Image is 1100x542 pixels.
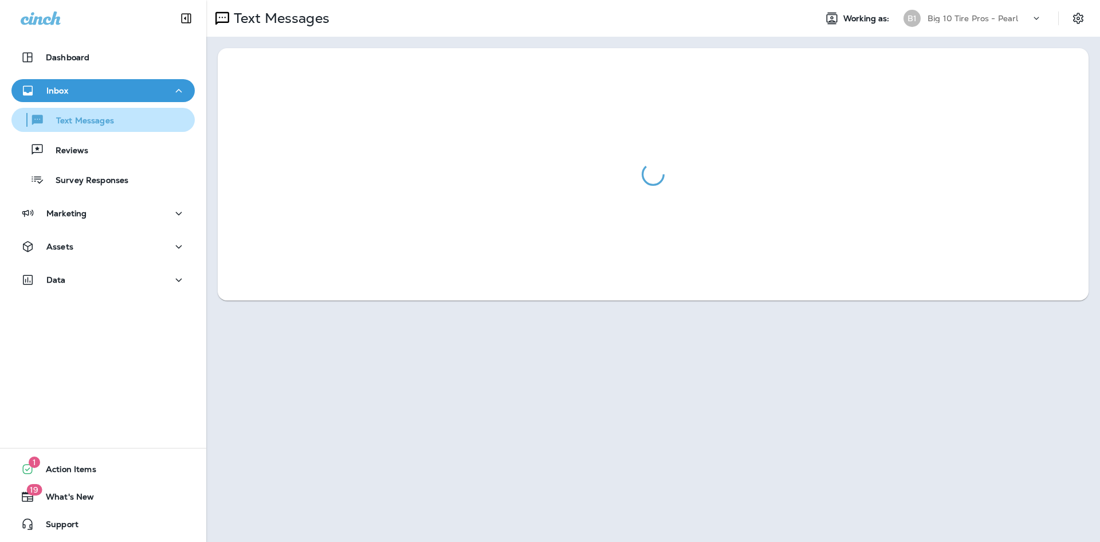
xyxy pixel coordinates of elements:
[11,458,195,481] button: 1Action Items
[11,268,195,291] button: Data
[170,7,202,30] button: Collapse Sidebar
[11,138,195,162] button: Reviews
[1068,8,1089,29] button: Settings
[34,465,96,478] span: Action Items
[11,167,195,192] button: Survey Responses
[46,53,89,62] p: Dashboard
[26,484,42,496] span: 19
[34,520,78,533] span: Support
[11,108,195,132] button: Text Messages
[46,209,87,218] p: Marketing
[46,242,73,251] p: Assets
[11,46,195,69] button: Dashboard
[11,485,195,508] button: 19What's New
[34,492,94,506] span: What's New
[46,275,66,284] p: Data
[843,14,892,24] span: Working as:
[44,146,88,157] p: Reviews
[11,79,195,102] button: Inbox
[46,86,68,95] p: Inbox
[44,176,128,186] p: Survey Responses
[11,513,195,536] button: Support
[229,10,329,27] p: Text Messages
[903,10,921,27] div: B1
[45,116,114,127] p: Text Messages
[928,14,1018,23] p: Big 10 Tire Pros - Pearl
[29,457,40,468] span: 1
[11,202,195,225] button: Marketing
[11,235,195,258] button: Assets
